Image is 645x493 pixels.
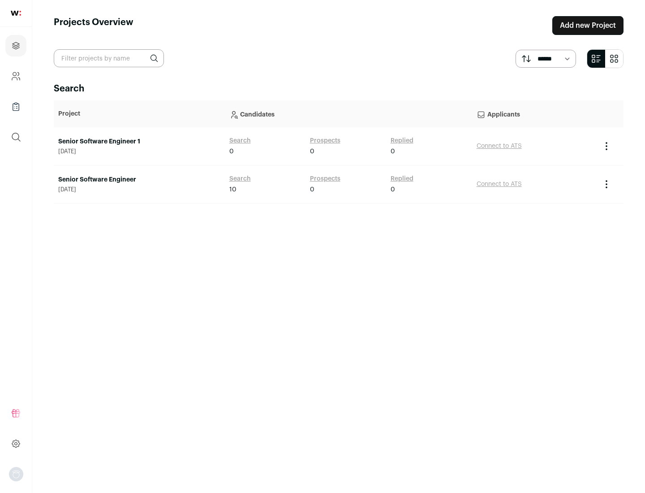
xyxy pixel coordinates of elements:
[229,105,468,123] p: Candidates
[552,16,623,35] a: Add new Project
[310,174,340,183] a: Prospects
[58,109,220,118] p: Project
[54,82,623,95] h2: Search
[477,181,522,187] a: Connect to ATS
[477,105,592,123] p: Applicants
[391,185,395,194] span: 0
[229,185,236,194] span: 10
[58,148,220,155] span: [DATE]
[601,179,612,190] button: Project Actions
[229,147,234,156] span: 0
[9,467,23,481] img: nopic.png
[229,174,251,183] a: Search
[477,143,522,149] a: Connect to ATS
[58,137,220,146] a: Senior Software Engineer 1
[9,467,23,481] button: Open dropdown
[5,65,26,87] a: Company and ATS Settings
[229,136,251,145] a: Search
[58,175,220,184] a: Senior Software Engineer
[54,16,133,35] h1: Projects Overview
[391,174,413,183] a: Replied
[391,136,413,145] a: Replied
[310,136,340,145] a: Prospects
[5,35,26,56] a: Projects
[5,96,26,117] a: Company Lists
[54,49,164,67] input: Filter projects by name
[11,11,21,16] img: wellfound-shorthand-0d5821cbd27db2630d0214b213865d53afaa358527fdda9d0ea32b1df1b89c2c.svg
[58,186,220,193] span: [DATE]
[601,141,612,151] button: Project Actions
[391,147,395,156] span: 0
[310,147,314,156] span: 0
[310,185,314,194] span: 0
